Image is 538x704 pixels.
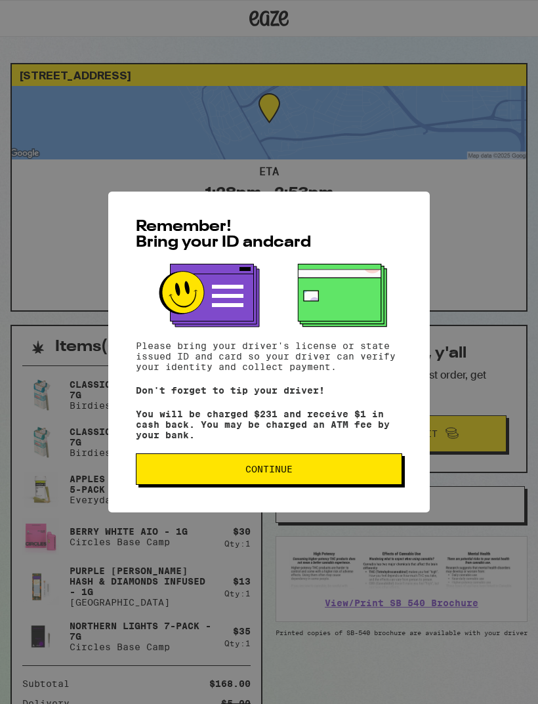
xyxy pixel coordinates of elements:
p: You will be charged $231 and receive $1 in cash back. You may be charged an ATM fee by your bank. [136,409,402,440]
p: Don't forget to tip your driver! [136,385,402,396]
span: Continue [245,465,293,474]
button: Continue [136,453,402,485]
p: Please bring your driver's license or state issued ID and card so your driver can verify your ide... [136,341,402,372]
span: Remember! Bring your ID and card [136,219,311,251]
